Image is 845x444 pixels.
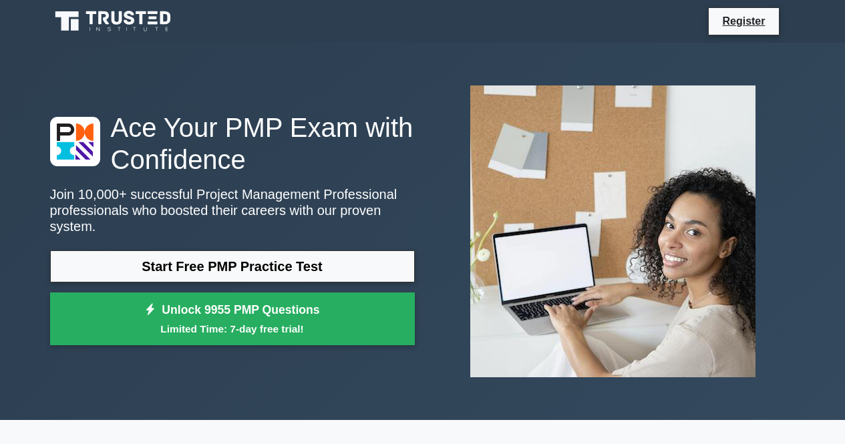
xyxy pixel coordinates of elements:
[714,13,773,29] a: Register
[67,321,398,337] small: Limited Time: 7-day free trial!
[50,186,415,234] p: Join 10,000+ successful Project Management Professional professionals who boosted their careers w...
[50,292,415,346] a: Unlock 9955 PMP QuestionsLimited Time: 7-day free trial!
[50,250,415,282] a: Start Free PMP Practice Test
[50,112,415,176] h1: Ace Your PMP Exam with Confidence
